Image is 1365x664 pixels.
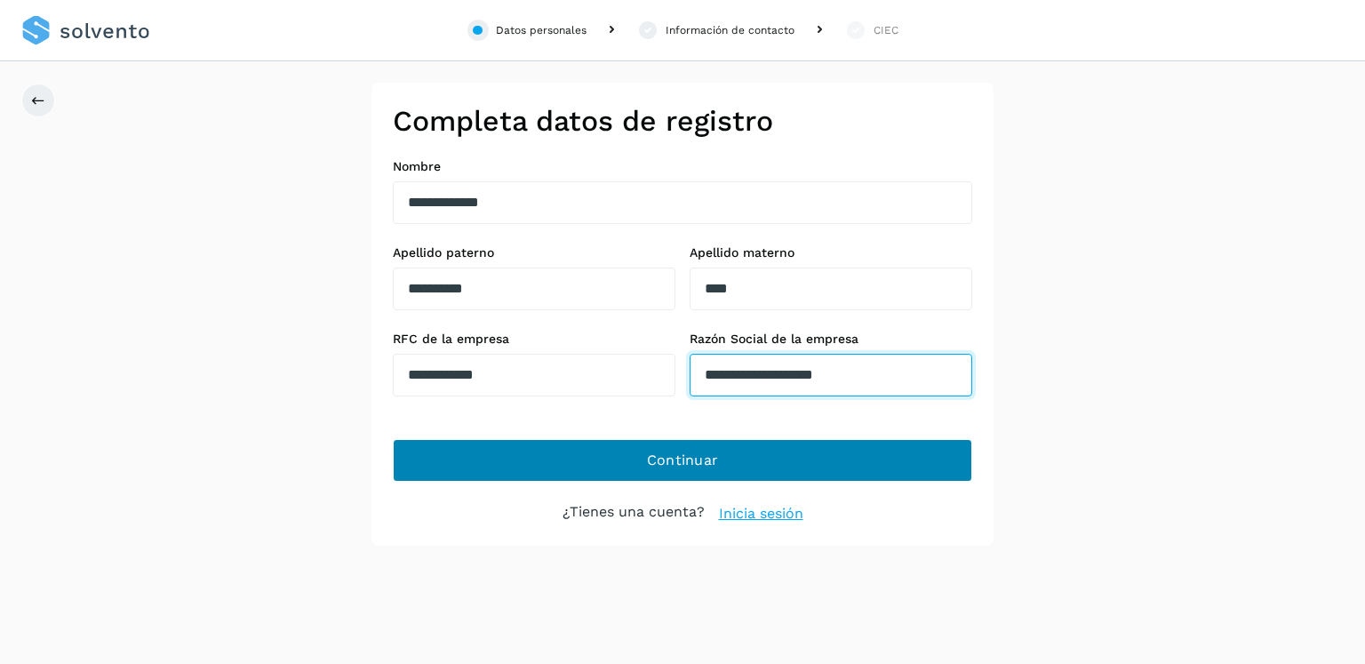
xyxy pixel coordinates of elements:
[719,503,803,524] a: Inicia sesión
[874,22,898,38] div: CIEC
[496,22,587,38] div: Datos personales
[393,104,972,138] h2: Completa datos de registro
[393,159,972,174] label: Nombre
[647,451,719,470] span: Continuar
[393,332,675,347] label: RFC de la empresa
[666,22,794,38] div: Información de contacto
[690,245,972,260] label: Apellido materno
[690,332,972,347] label: Razón Social de la empresa
[393,245,675,260] label: Apellido paterno
[563,503,705,524] p: ¿Tienes una cuenta?
[393,439,972,482] button: Continuar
